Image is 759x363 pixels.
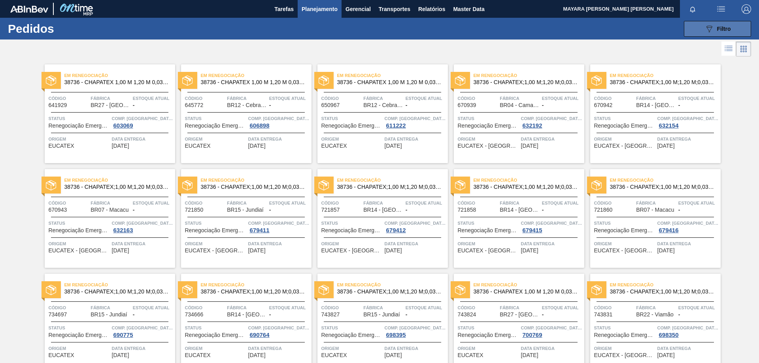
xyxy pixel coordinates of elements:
[594,332,655,338] span: Renegociação Emergencial de Pedido
[39,64,175,163] a: statusEm renegociação38736 - CHAPATEX 1,00 M 1,20 M 0,03 MCódigo641929FábricaBR27 - [GEOGRAPHIC_D...
[406,207,408,213] span: -
[248,122,271,129] div: 606898
[657,143,675,149] span: 09/10/2021
[185,102,204,108] span: 645772
[594,248,655,254] span: EUCATEX - BOTUCATU
[542,199,582,207] span: Estoque atual
[346,4,371,14] span: Gerencial
[49,352,74,358] span: EUCATEX
[185,332,246,338] span: Renegociação Emergencial de Pedido
[248,227,271,233] div: 679411
[474,289,578,295] span: 38736 - CHAPATEX 1,00 M 1,20 M 0,03 M
[594,102,613,108] span: 670942
[133,207,135,213] span: -
[474,71,584,79] span: Em renegociação
[594,135,655,143] span: Origem
[406,304,446,312] span: Estoque atual
[591,180,602,190] img: status
[91,312,127,318] span: BR15 - Jundiaí
[542,102,544,108] span: -
[39,169,175,268] a: statusEm renegociação38736 - CHAPATEX;1,00 M;1,20 M;0,03 M;;Código670943FábricaBR07 - MacacuEstoq...
[319,180,329,190] img: status
[185,240,246,248] span: Origem
[458,94,498,102] span: Código
[321,207,340,213] span: 721857
[321,94,362,102] span: Código
[453,4,484,14] span: Master Data
[312,169,448,268] a: statusEm renegociação38736 - CHAPATEX;1,00 M;1,20 M;0,03 M;;Código721857FábricaBR14 - [GEOGRAPHIC...
[500,94,540,102] span: Fábrica
[321,324,383,332] span: Status
[385,324,446,338] a: Comp. [GEOGRAPHIC_DATA]698395
[521,135,582,143] span: Data entrega
[269,102,271,108] span: -
[379,4,410,14] span: Transportes
[185,135,246,143] span: Origem
[248,219,310,233] a: Comp. [GEOGRAPHIC_DATA]679411
[46,285,56,295] img: status
[319,285,329,295] img: status
[678,304,719,312] span: Estoque atual
[610,289,714,295] span: 38736 - CHAPATEX;1,00 M;1,20 M;0,03 M;;
[201,184,305,190] span: 38736 - CHAPATEX;1,00 M;1,20 M;0,03 M;;
[112,240,173,248] span: Data entrega
[175,64,312,163] a: statusEm renegociação38736 - CHAPATEX 1,00 M 1,20 M 0,03 MCódigo645772FábricaBR12 - CebrasaEstoqu...
[227,199,267,207] span: Fábrica
[657,227,680,233] div: 679416
[248,115,310,129] a: Comp. [GEOGRAPHIC_DATA]606898
[385,248,402,254] span: 09/11/2021
[248,352,266,358] span: 13/11/2021
[542,312,544,318] span: -
[594,219,655,227] span: Status
[321,143,347,149] span: EUCATEX
[248,135,310,143] span: Data entrega
[201,79,305,85] span: 38736 - CHAPATEX 1,00 M 1,20 M 0,03 M
[269,304,310,312] span: Estoque atual
[112,115,173,122] span: Comp. Carga
[721,41,736,56] div: Visão em Lista
[91,199,131,207] span: Fábrica
[610,184,714,190] span: 38736 - CHAPATEX;1,00 M;1,20 M;0,03 M;;
[458,332,519,338] span: Renegociação Emergencial de Pedido
[521,122,544,129] div: 632192
[458,344,519,352] span: Origem
[385,332,408,338] div: 698395
[269,312,271,318] span: -
[458,228,519,233] span: Renegociação Emergencial de Pedido
[185,352,211,358] span: EUCATEX
[321,123,383,129] span: Renegociação Emergencial de Pedido
[385,352,402,358] span: 17/11/2021
[610,281,721,289] span: Em renegociação
[458,304,498,312] span: Código
[269,94,310,102] span: Estoque atual
[385,324,446,332] span: Comp. Carga
[112,219,173,227] span: Comp. Carga
[678,312,680,318] span: -
[321,115,383,122] span: Status
[406,199,446,207] span: Estoque atual
[521,240,582,248] span: Data entrega
[91,304,131,312] span: Fábrica
[594,304,634,312] span: Código
[500,207,539,213] span: BR14 - Curitibana
[248,324,310,332] span: Comp. Carga
[678,199,719,207] span: Estoque atual
[112,324,173,338] a: Comp. [GEOGRAPHIC_DATA]690775
[321,304,362,312] span: Código
[657,248,675,254] span: 09/11/2021
[133,312,135,318] span: -
[185,115,246,122] span: Status
[363,102,403,108] span: BR12 - Cebrasa
[500,304,540,312] span: Fábrica
[185,219,246,227] span: Status
[133,199,173,207] span: Estoque atual
[521,344,582,352] span: Data entrega
[321,102,340,108] span: 650967
[312,64,448,163] a: statusEm renegociação38736 - CHAPATEX 1,00 M 1,20 M 0,03 MCódigo650967FábricaBR12 - CebrasaEstoqu...
[584,169,721,268] a: statusEm renegociação38736 - CHAPATEX;1,00 M;1,20 M;0,03 M;;Código721860FábricaBR07 - MacacuEstoq...
[657,324,719,332] span: Comp. Carga
[49,102,67,108] span: 641929
[321,344,383,352] span: Origem
[248,143,266,149] span: 23/09/2021
[385,227,408,233] div: 679412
